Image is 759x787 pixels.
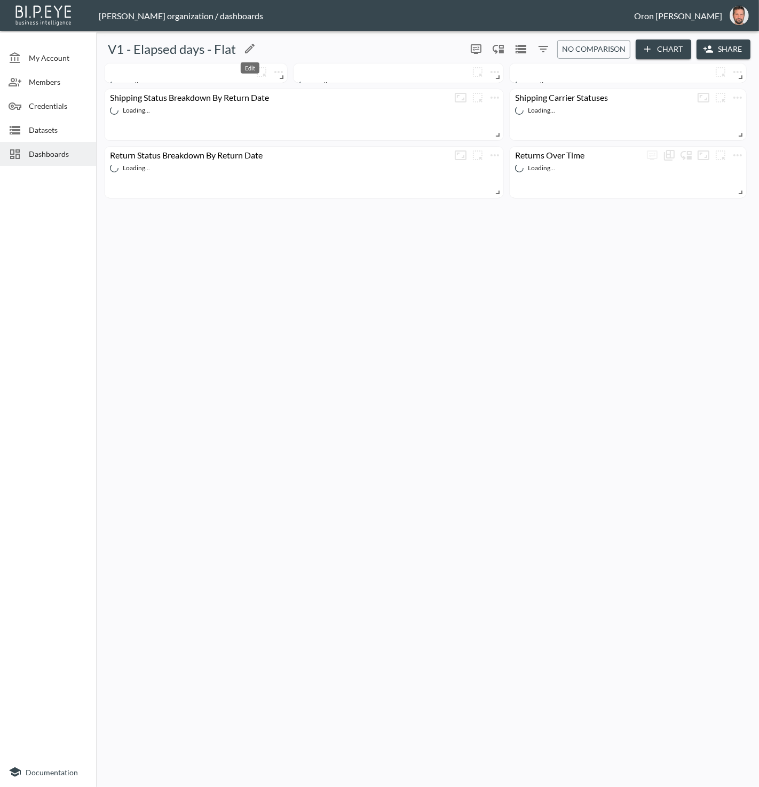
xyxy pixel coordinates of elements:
[452,147,469,164] button: Fullscreen
[722,3,756,28] button: oron@bipeye.com
[729,63,746,81] button: more
[515,81,741,89] div: Loading...
[729,63,746,81] span: Chart settings
[730,6,749,25] img: f7df4f0b1e237398fe25aedd0497c453
[729,89,746,106] span: Chart settings
[13,3,75,27] img: bipeye-logo
[110,164,498,172] div: Loading...
[99,11,634,21] div: [PERSON_NAME] organization / dashboards
[469,63,486,81] button: more
[515,164,741,172] div: Loading...
[253,63,270,81] button: more
[729,147,746,164] button: more
[299,81,498,89] div: Loading...
[712,89,729,106] button: more
[486,147,503,164] span: Chart settings
[29,124,88,136] span: Datasets
[486,89,503,106] span: Chart settings
[486,147,503,164] button: more
[105,150,452,160] div: Return Status Breakdown By Return Date
[729,147,746,164] span: Chart settings
[512,41,529,58] button: Datasets
[490,41,507,58] div: Enable/disable chart dragging
[110,106,498,115] div: Loading...
[469,149,486,159] span: Attach chart to a group
[469,66,486,76] span: Attach chart to a group
[486,63,503,81] span: Chart settings
[469,147,486,164] button: more
[712,63,729,81] button: more
[712,149,729,159] span: Attach chart to a group
[636,39,691,59] button: Chart
[515,106,741,115] div: Loading...
[452,89,469,106] button: Fullscreen
[26,768,78,777] span: Documentation
[678,147,695,164] div: Enable/disable chart dragging
[661,147,678,164] div: Show chart as table
[110,81,282,89] div: Loading...
[712,91,729,101] span: Attach chart to a group
[241,62,259,74] div: Edit
[270,63,287,81] span: Chart settings
[29,148,88,160] span: Dashboards
[644,147,661,164] span: Display settings
[29,100,88,112] span: Credentials
[695,89,712,106] button: Fullscreen
[535,41,552,58] button: Filters
[469,91,486,101] span: Attach chart to a group
[469,89,486,106] button: more
[243,42,256,55] svg: Edit
[468,41,485,58] button: more
[253,66,270,76] span: Attach chart to a group
[468,41,485,58] span: Display settings
[729,89,746,106] button: more
[108,41,236,58] h5: V1 - Elapsed days - Flat
[697,39,750,59] button: Share
[510,150,644,160] div: Returns Over Time
[29,76,88,88] span: Members
[9,766,88,778] a: Documentation
[29,52,88,63] span: My Account
[695,147,712,164] button: Fullscreen
[562,43,626,56] span: No comparison
[712,66,729,76] span: Attach chart to a group
[270,63,287,81] button: more
[105,92,452,102] div: Shipping Status Breakdown By Return Date
[486,89,503,106] button: more
[510,92,695,102] div: Shipping Carrier Statuses
[557,40,630,59] button: No comparison
[486,63,503,81] button: more
[634,11,722,21] div: Oron [PERSON_NAME]
[712,147,729,164] button: more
